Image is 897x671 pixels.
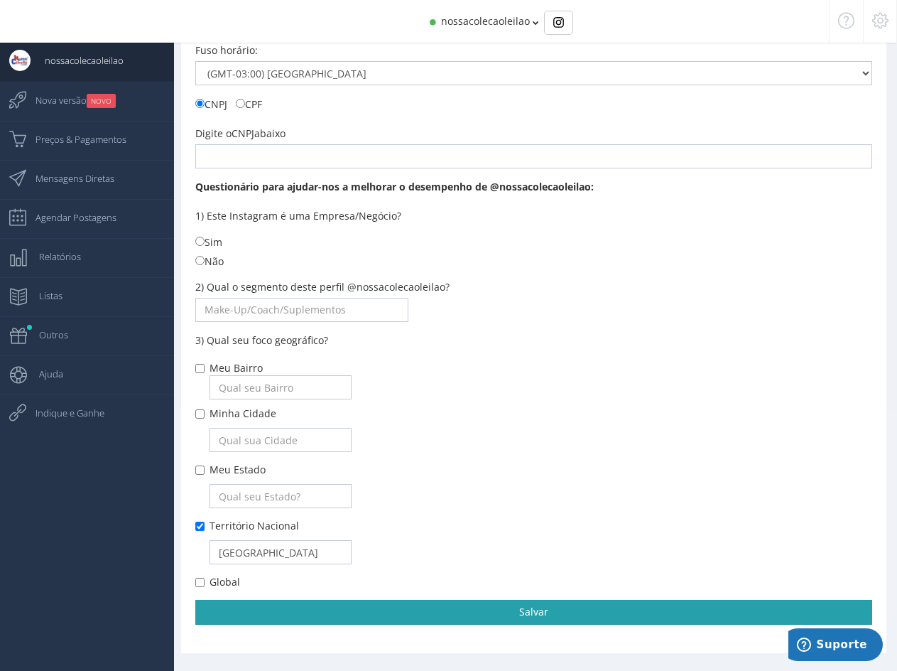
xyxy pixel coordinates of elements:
input: CNPJ [195,99,205,108]
span: Mensagens Diretas [21,161,114,196]
input: CPF [236,99,245,108]
input: Minha Cidade [195,409,205,419]
iframe: Abre um widget para que você possa encontrar mais informações [788,628,883,664]
span: CNPJ [232,127,254,140]
img: User Image [9,50,31,71]
img: Instagram_simple_icon.svg [553,17,564,28]
label: Digite o abaixo [195,127,286,141]
b: Questionário para ajudar-nos a melhorar o desempenho de @nossacolecaoleilao: [195,180,594,193]
span: Preços & Pagamentos [21,122,126,157]
span: Outros [25,317,68,353]
input: Meu Estado [195,466,205,475]
input: Make-Up/Coach/Suplementos [195,298,408,322]
label: CPF [236,96,262,112]
div: Basic example [544,11,573,35]
a: Salvar [195,600,872,624]
input: Não [195,256,205,265]
label: Meu Bairro [210,361,263,375]
label: Global [210,575,240,589]
input: Qual seu Bairro [210,375,352,399]
small: NOVO [87,94,116,108]
span: nossacolecaoleilao [31,43,124,78]
input: Meu Bairro [195,364,205,373]
span: Agendar Postagens [21,200,116,235]
label: CNPJ [195,96,227,112]
input: Sim [195,237,205,246]
span: Nova versão [21,82,116,118]
label: 3) Qual seu foco geográfico? [195,333,328,348]
label: Não [195,253,224,269]
label: Meu Estado [210,463,266,477]
label: 2) Qual o segmento deste perfil @nossacolecaoleilao? [195,280,450,294]
label: Território Nacional [210,519,299,533]
input: Qual sua Cidade [210,428,352,452]
label: 1) Este Instagram é uma Empresa/Negócio? [195,209,401,223]
span: nossacolecaoleilao [441,14,530,28]
label: Minha Cidade [210,407,276,421]
span: Ajuda [25,356,63,392]
span: Listas [25,278,62,313]
input: Qual seu Estado? [210,484,352,508]
input: Qual seu País? [210,540,352,564]
input: Global [195,578,205,587]
label: Sim [195,234,222,249]
span: Indique e Ganhe [21,395,104,431]
input: Território Nacional [195,522,205,531]
label: Fuso horário: [195,43,258,58]
span: Relatórios [25,239,81,274]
